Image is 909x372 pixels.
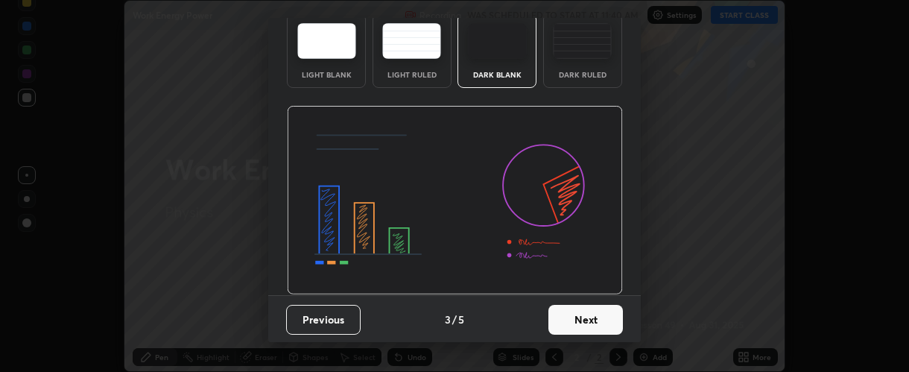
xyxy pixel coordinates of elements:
[445,312,451,327] h4: 3
[548,305,623,335] button: Next
[553,71,612,78] div: Dark Ruled
[553,23,612,59] img: darkRuledTheme.de295e13.svg
[286,305,361,335] button: Previous
[467,71,527,78] div: Dark Blank
[297,71,356,78] div: Light Blank
[458,312,464,327] h4: 5
[297,23,356,59] img: lightTheme.e5ed3b09.svg
[468,23,527,59] img: darkTheme.f0cc69e5.svg
[452,312,457,327] h4: /
[382,71,442,78] div: Light Ruled
[287,106,623,295] img: darkThemeBanner.d06ce4a2.svg
[382,23,441,59] img: lightRuledTheme.5fabf969.svg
